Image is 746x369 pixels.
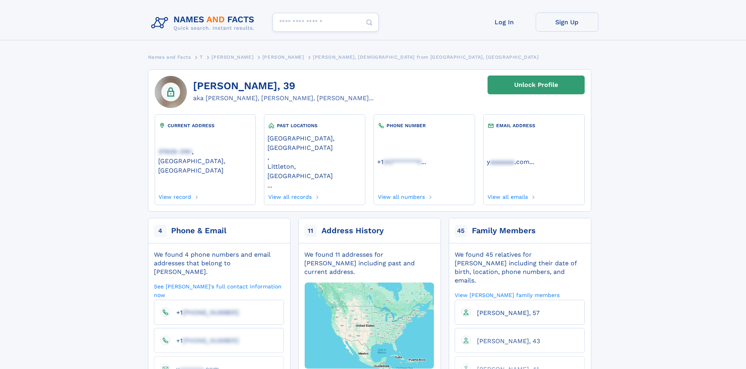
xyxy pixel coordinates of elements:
[273,13,379,32] input: search input
[322,225,384,236] div: Address History
[455,225,467,237] span: 45
[200,54,203,60] span: T
[313,54,538,60] span: [PERSON_NAME], [DEMOGRAPHIC_DATA] from [GEOGRAPHIC_DATA], [GEOGRAPHIC_DATA]
[360,13,379,32] button: Search Button
[487,191,528,200] a: View all emails
[148,52,191,62] a: Names and Facts
[477,309,540,317] span: [PERSON_NAME], 57
[267,162,361,180] a: Littleton, [GEOGRAPHIC_DATA]
[377,122,471,130] div: PHONE NUMBER
[170,337,239,344] a: +1[PHONE_NUMBER]
[154,283,284,299] a: See [PERSON_NAME]'s full contact information now
[170,308,239,316] a: +1[PHONE_NUMBER]
[487,158,581,166] a: ...
[490,158,515,166] span: aaaaaaa
[471,337,540,344] a: [PERSON_NAME], 43
[171,225,226,236] div: Phone & Email
[488,76,585,94] a: Unlock Profile
[267,182,361,189] a: ...
[471,309,540,316] a: [PERSON_NAME], 57
[487,122,581,130] div: EMAIL ADDRESS
[262,54,304,60] span: [PERSON_NAME]
[154,250,284,276] div: We found 4 phone numbers and email addresses that belong to [PERSON_NAME].
[262,52,304,62] a: [PERSON_NAME]
[487,157,529,166] a: yaaaaaaa.com
[182,337,239,344] span: [PHONE_NUMBER]
[211,54,253,60] span: [PERSON_NAME]
[536,13,598,32] a: Sign Up
[267,191,312,200] a: View all records
[158,148,192,155] span: 37809-3161
[267,130,361,191] div: ,
[472,225,536,236] div: Family Members
[193,94,374,103] div: aka [PERSON_NAME], [PERSON_NAME], [PERSON_NAME]...
[477,337,540,345] span: [PERSON_NAME], 43
[377,191,425,200] a: View all numbers
[154,225,166,237] span: 4
[193,80,374,92] h1: [PERSON_NAME], 39
[211,52,253,62] a: [PERSON_NAME]
[304,225,317,237] span: 11
[514,76,558,94] div: Unlock Profile
[158,147,252,174] a: 37809-3161, [GEOGRAPHIC_DATA], [GEOGRAPHIC_DATA]
[158,122,252,130] div: CURRENT ADDRESS
[455,291,560,299] a: View [PERSON_NAME] family members
[473,13,536,32] a: Log In
[200,52,203,62] a: T
[377,158,471,166] a: ...
[455,250,585,285] div: We found 45 relatives for [PERSON_NAME] including their date of birth, location, phone numbers, a...
[267,134,361,151] a: [GEOGRAPHIC_DATA], [GEOGRAPHIC_DATA]
[304,250,434,276] div: We found 11 addresses for [PERSON_NAME] including past and current address.
[182,309,239,316] span: [PHONE_NUMBER]
[148,13,261,34] img: Logo Names and Facts
[158,191,191,200] a: View record
[267,122,361,130] div: PAST LOCATIONS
